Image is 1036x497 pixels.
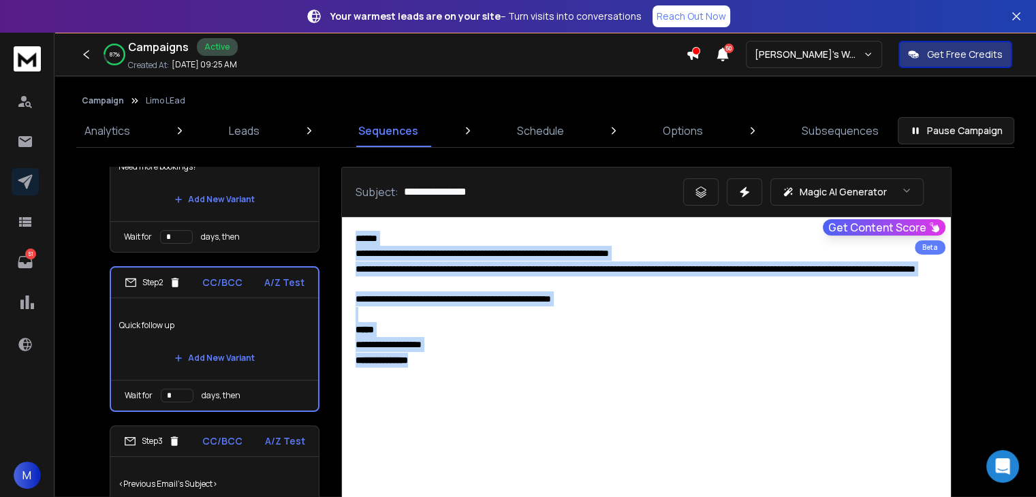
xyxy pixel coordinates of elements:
[12,248,39,276] a: 51
[124,435,180,447] div: Step 3
[770,178,924,206] button: Magic AI Generator
[794,114,887,147] a: Subsequences
[82,95,124,106] button: Campaign
[800,185,887,199] p: Magic AI Generator
[14,462,41,489] button: M
[517,123,564,139] p: Schedule
[119,148,311,186] p: Need more bookings?
[110,266,319,412] li: Step2CC/BCCA/Z TestQuick follow upAdd New VariantWait fordays, then
[358,123,418,139] p: Sequences
[76,114,138,147] a: Analytics
[110,50,120,59] p: 87 %
[202,276,242,289] p: CC/BCC
[163,186,266,213] button: Add New Variant
[823,219,945,236] button: Get Content Score
[350,114,426,147] a: Sequences
[330,10,501,22] strong: Your warmest leads are on your site
[264,276,304,289] p: A/Z Test
[124,231,152,242] p: Wait for
[509,114,572,147] a: Schedule
[356,184,398,200] p: Subject:
[229,123,260,139] p: Leads
[265,434,305,448] p: A/Z Test
[119,306,310,344] p: Quick follow up
[125,390,153,401] p: Wait for
[172,59,237,70] p: [DATE] 09:25 AM
[163,344,266,372] button: Add New Variant
[128,60,169,71] p: Created At:
[927,48,1003,61] p: Get Free Credits
[724,44,734,53] span: 50
[330,10,642,23] p: – Turn visits into conversations
[221,114,268,147] a: Leads
[84,123,130,139] p: Analytics
[146,95,185,106] p: Limo LEad
[128,39,189,55] h1: Campaigns
[197,38,238,56] div: Active
[25,248,36,259] p: 51
[657,10,726,23] p: Reach Out Now
[201,231,240,242] p: days, then
[653,5,730,27] a: Reach Out Now
[110,108,319,253] li: Step1CC/BCCA/Z TestNeed more bookings?Add New VariantWait fordays, then
[802,123,879,139] p: Subsequences
[898,41,1012,68] button: Get Free Credits
[125,276,181,289] div: Step 2
[663,123,703,139] p: Options
[202,434,242,448] p: CC/BCC
[202,390,240,401] p: days, then
[755,48,863,61] p: [PERSON_NAME]'s Workspace
[915,240,945,255] div: Beta
[14,46,41,71] img: logo
[898,117,1014,144] button: Pause Campaign
[655,114,711,147] a: Options
[986,450,1019,483] div: Open Intercom Messenger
